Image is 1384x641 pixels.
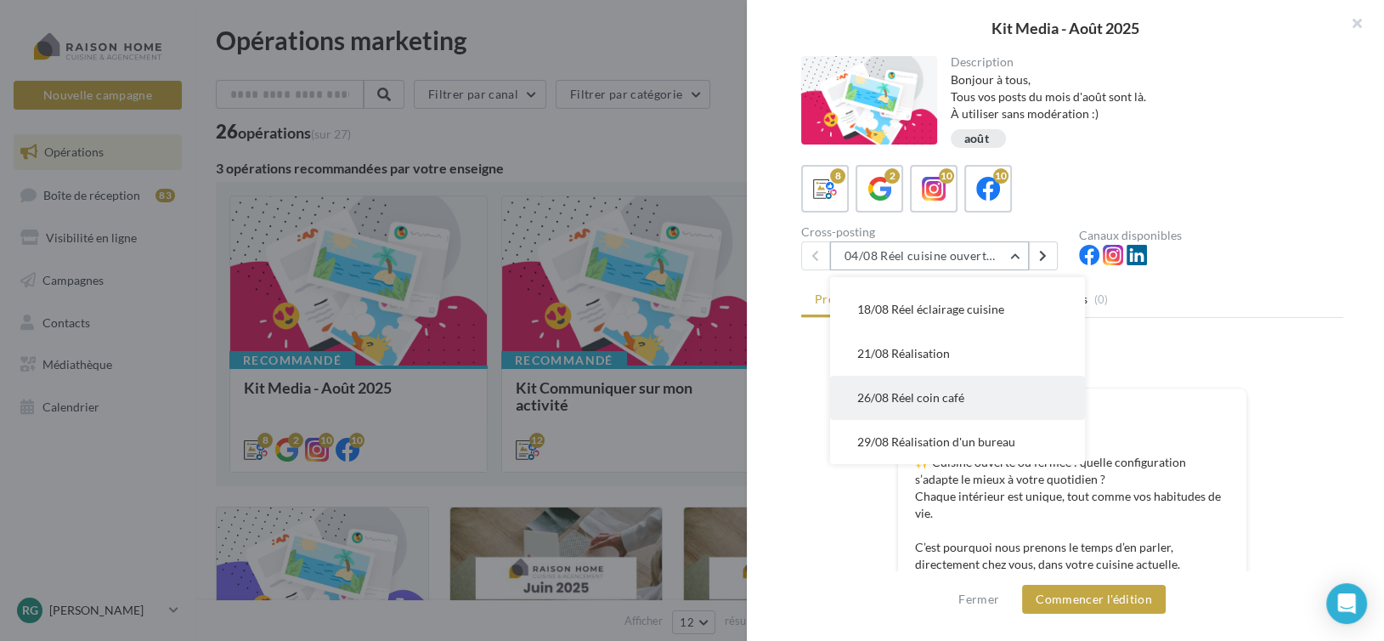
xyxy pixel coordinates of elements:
span: 26/08 Réel coin café [857,390,964,405]
span: 18/08 Réel éclairage cuisine [857,302,1004,316]
button: Commencer l'édition [1022,585,1166,614]
button: 26/08 Réel coin café [830,376,1085,420]
button: 21/08 Réalisation [830,332,1085,376]
span: 21/08 Réalisation [857,346,950,360]
div: 10 [993,168,1008,184]
div: 2 [884,168,900,184]
div: 10 [939,168,954,184]
div: Cross-posting [801,226,1065,238]
button: 18/08 Réel éclairage cuisine [830,287,1085,332]
button: 04/08 Réel cuisine ouverte ou fermée [830,241,1029,270]
div: Description [951,56,1330,68]
div: 8 [830,168,845,184]
div: Bonjour à tous, Tous vos posts du mois d'août sont là. À utiliser sans modération :) [951,71,1330,122]
span: (0) [1094,292,1109,306]
div: Canaux disponibles [1079,230,1343,241]
div: Kit Media - Août 2025 [774,20,1357,36]
div: août [964,133,989,145]
div: Open Intercom Messenger [1326,583,1367,624]
button: Fermer [952,589,1006,610]
span: 29/08 Réalisation d'un bureau [857,434,1015,449]
button: 29/08 Réalisation d'un bureau [830,420,1085,464]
